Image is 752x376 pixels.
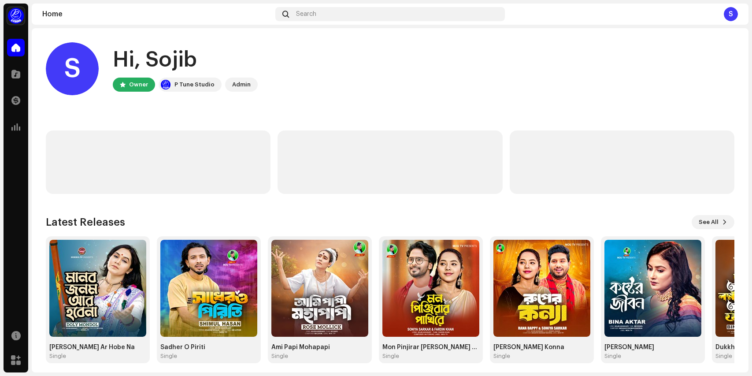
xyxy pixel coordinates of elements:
[42,11,272,18] div: Home
[715,353,732,360] div: Single
[160,240,257,337] img: 403826b6-66b2-4af9-a01b-e7a628805cc0
[692,215,734,229] button: See All
[493,353,510,360] div: Single
[493,344,590,351] div: [PERSON_NAME] Konna
[271,353,288,360] div: Single
[604,344,701,351] div: [PERSON_NAME]
[49,344,146,351] div: [PERSON_NAME] Ar Hobe Na
[232,79,251,90] div: Admin
[113,46,258,74] div: Hi, Sojib
[382,344,479,351] div: Mon Pinjirar [PERSON_NAME] Re
[49,353,66,360] div: Single
[49,240,146,337] img: d05048cf-ccac-4719-a5e9-266768fb66fd
[46,42,99,95] div: S
[604,240,701,337] img: 59afe5b4-71ac-414a-8e22-5fb7b1812e63
[382,353,399,360] div: Single
[129,79,148,90] div: Owner
[493,240,590,337] img: aa2dc065-34fb-410d-b4f3-024778106143
[296,11,316,18] span: Search
[382,240,479,337] img: 8f4a4dc1-8ab8-4eba-af07-b97e01ca04d4
[724,7,738,21] div: S
[160,353,177,360] div: Single
[271,240,368,337] img: 525f9ee6-4d16-4b84-9625-891a69ce5a1e
[699,213,719,231] span: See All
[174,79,215,90] div: P Tune Studio
[7,7,25,25] img: a1dd4b00-069a-4dd5-89ed-38fbdf7e908f
[271,344,368,351] div: Ami Papi Mohapapi
[46,215,125,229] h3: Latest Releases
[160,79,171,90] img: a1dd4b00-069a-4dd5-89ed-38fbdf7e908f
[604,353,621,360] div: Single
[160,344,257,351] div: Sadher O Piriti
